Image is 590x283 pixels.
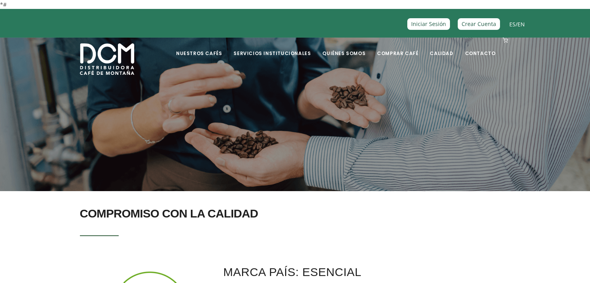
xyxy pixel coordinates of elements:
[460,38,500,57] a: Contacto
[458,18,500,29] a: Crear Cuenta
[372,38,423,57] a: Comprar Café
[229,38,315,57] a: Servicios Institucionales
[425,38,458,57] a: Calidad
[509,20,525,29] span: /
[407,18,450,29] a: Iniciar Sesión
[318,38,370,57] a: Quiénes Somos
[80,203,510,224] h2: COMPROMISO CON LA CALIDAD
[509,21,516,28] a: ES
[517,21,525,28] a: EN
[171,38,227,57] a: Nuestros Cafés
